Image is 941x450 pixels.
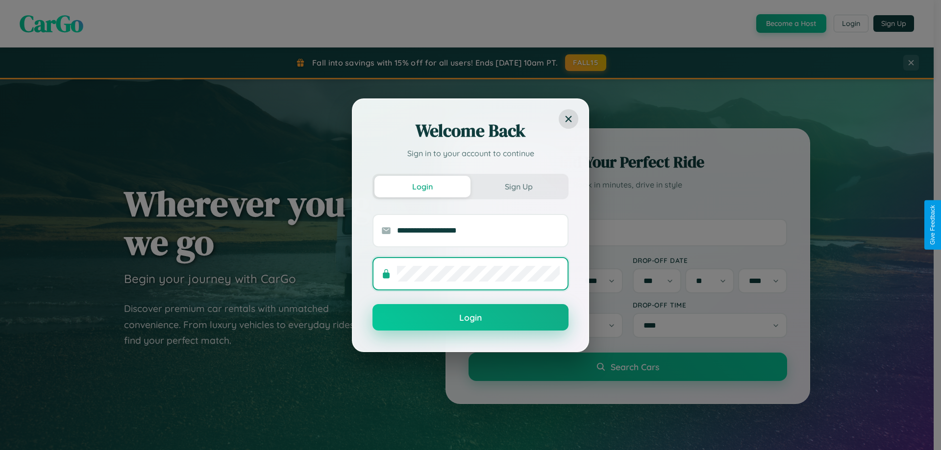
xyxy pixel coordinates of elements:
button: Login [374,176,470,197]
div: Give Feedback [929,205,936,245]
h2: Welcome Back [372,119,569,142]
button: Sign Up [470,176,567,197]
button: Login [372,304,569,331]
p: Sign in to your account to continue [372,147,569,159]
